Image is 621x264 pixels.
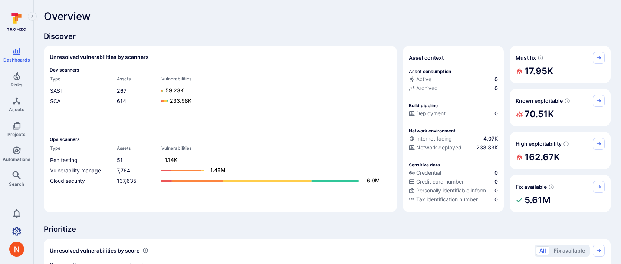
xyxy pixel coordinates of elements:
[409,196,498,205] div: Evidence indicative of processing tax identification numbers
[409,110,498,117] a: Deployment0
[409,103,438,108] p: Build pipeline
[161,176,384,185] a: 6.9M
[416,169,441,176] span: Credential
[409,187,498,196] div: Evidence indicative of processing personally identifiable information
[409,110,446,117] div: Deployment
[516,54,536,62] span: Must fix
[510,175,611,212] div: Fix available
[50,53,149,61] h2: Unresolved vulnerabilities by scanners
[117,88,126,94] a: 267
[116,76,161,85] th: Assets
[9,181,24,187] span: Search
[409,178,498,185] a: Credit card number0
[409,110,498,119] div: Configured deployment pipeline
[50,136,391,142] span: Ops scanners
[563,141,569,147] svg: EPSS score ≥ 0.7
[210,167,226,173] text: 1.48M
[416,135,452,142] span: Internet facing
[7,132,26,137] span: Projects
[416,187,493,194] span: Personally identifiable information (PII)
[516,97,563,105] span: Known exploitable
[161,76,391,85] th: Vulnerabilities
[409,196,498,203] a: Tax identification number0
[9,242,24,257] img: ACg8ocIprwjrgDQnDsNSk9Ghn5p5-B8DpAKWoJ5Gi9syOE4K59tr4Q=s96-c
[9,242,24,257] div: Neeren Patki
[538,55,543,61] svg: Risk score >=40 , missed SLA
[409,144,498,151] a: Network deployed233.33K
[494,85,498,92] span: 0
[50,167,113,174] a: Vulnerability management
[409,135,498,142] a: Internet facing4.07K
[50,247,139,254] span: Unresolved vulnerabilities by score
[50,157,78,163] a: Pen testing
[494,110,498,117] span: 0
[409,135,452,142] div: Internet facing
[416,144,461,151] span: Network deployed
[409,85,438,92] div: Archived
[476,144,498,151] span: 233.33K
[409,196,478,203] div: Tax identification number
[50,76,116,85] th: Type
[50,67,391,73] span: Dev scanners
[367,177,380,184] text: 6.9M
[165,156,177,163] text: 1.14K
[510,46,611,83] div: Must fix
[525,193,551,208] h2: 5.61M
[409,76,498,83] a: Active0
[409,178,464,185] div: Credit card number
[494,169,498,176] span: 0
[161,156,384,165] a: 1.14K
[416,196,478,203] span: Tax identification number
[50,88,63,94] a: SAST
[525,107,554,122] h2: 70.51K
[409,54,444,62] span: Asset context
[525,150,560,165] h2: 162.67K
[525,64,553,79] h2: 17.95K
[409,169,498,176] a: Credential0
[44,224,611,234] span: Prioritize
[416,85,438,92] span: Archived
[409,178,498,187] div: Evidence indicative of processing credit card numbers
[409,128,456,133] p: Network environment
[548,184,554,190] svg: Vulnerabilities with fix available
[409,69,451,74] p: Asset consumption
[161,145,391,154] th: Vulnerabilities
[161,166,384,175] a: 1.48M
[28,12,37,21] button: Expand navigation menu
[409,135,498,144] div: Evidence that an asset is internet facing
[170,98,191,104] text: 233.98K
[3,57,30,63] span: Dashboards
[483,135,498,142] span: 4.07K
[117,178,137,184] a: 137,635
[409,169,498,178] div: Evidence indicative of handling user or service credentials
[44,10,91,22] span: Overview
[142,247,148,254] div: Number of vulnerabilities in status 'Open' 'Triaged' and 'In process' grouped by score
[516,140,562,148] span: High exploitability
[409,169,441,176] div: Credential
[564,98,570,104] svg: Confirmed exploitable by KEV
[516,183,547,191] span: Fix available
[165,87,184,93] text: 59.23K
[50,98,60,104] a: SCA
[536,246,549,255] button: All
[117,157,123,163] a: 51
[409,187,493,194] div: Personally identifiable information (PII)
[116,145,161,154] th: Assets
[50,145,116,154] th: Type
[409,85,498,92] a: Archived0
[551,246,588,255] button: Fix available
[409,76,431,83] div: Active
[416,110,446,117] span: Deployment
[161,86,384,95] a: 59.23K
[117,98,126,104] a: 614
[416,76,431,83] span: Active
[409,76,498,85] div: Commits seen in the last 180 days
[3,156,30,162] span: Automations
[416,178,464,185] span: Credit card number
[11,82,23,88] span: Risks
[409,85,498,93] div: Code repository is archived
[510,132,611,169] div: High exploitability
[409,144,498,153] div: Evidence that the asset is packaged and deployed somewhere
[30,13,35,20] i: Expand navigation menu
[44,31,611,42] span: Discover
